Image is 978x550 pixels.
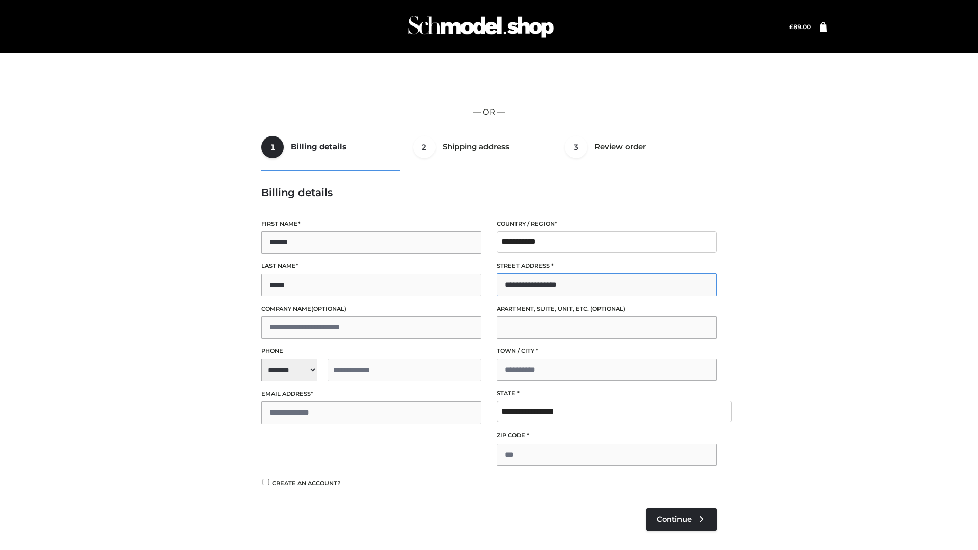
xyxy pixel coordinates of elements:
label: Last name [261,261,481,271]
label: Email address [261,389,481,399]
a: Continue [646,508,717,531]
label: Country / Region [497,219,717,229]
label: Street address [497,261,717,271]
label: State [497,389,717,398]
label: ZIP Code [497,431,717,441]
a: £89.00 [789,23,811,31]
bdi: 89.00 [789,23,811,31]
label: First name [261,219,481,229]
span: £ [789,23,793,31]
h3: Billing details [261,186,717,199]
span: (optional) [590,305,626,312]
label: Apartment, suite, unit, etc. [497,304,717,314]
span: Continue [657,515,692,524]
label: Company name [261,304,481,314]
span: (optional) [311,305,346,312]
p: — OR — [151,105,827,119]
label: Town / City [497,346,717,356]
label: Phone [261,346,481,356]
input: Create an account? [261,479,270,485]
iframe: Secure express checkout frame [149,67,829,96]
img: Schmodel Admin 964 [404,7,557,47]
span: Create an account? [272,480,341,487]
